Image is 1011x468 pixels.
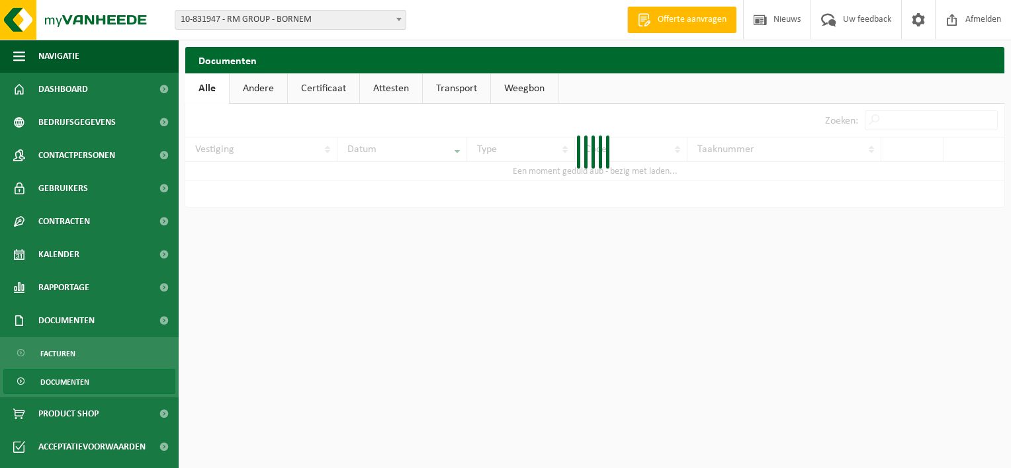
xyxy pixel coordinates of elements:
[175,11,406,29] span: 10-831947 - RM GROUP - BORNEM
[38,172,88,205] span: Gebruikers
[38,430,146,463] span: Acceptatievoorwaarden
[230,73,287,104] a: Andere
[38,238,79,271] span: Kalender
[654,13,730,26] span: Offerte aanvragen
[38,73,88,106] span: Dashboard
[38,205,90,238] span: Contracten
[40,370,89,395] span: Documenten
[38,139,115,172] span: Contactpersonen
[38,106,116,139] span: Bedrijfsgegevens
[3,340,175,366] a: Facturen
[185,47,1004,73] h2: Documenten
[288,73,359,104] a: Certificaat
[627,7,736,33] a: Offerte aanvragen
[38,40,79,73] span: Navigatie
[38,304,95,337] span: Documenten
[491,73,558,104] a: Weegbon
[38,271,89,304] span: Rapportage
[3,369,175,394] a: Documenten
[40,341,75,366] span: Facturen
[423,73,490,104] a: Transport
[360,73,422,104] a: Attesten
[38,397,99,430] span: Product Shop
[185,73,229,104] a: Alle
[175,10,406,30] span: 10-831947 - RM GROUP - BORNEM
